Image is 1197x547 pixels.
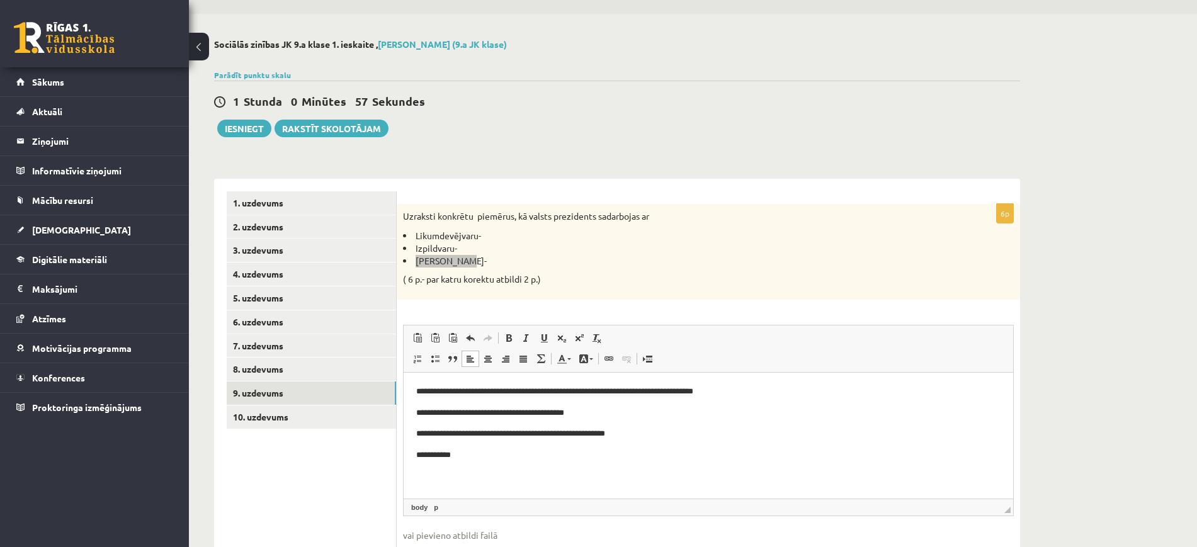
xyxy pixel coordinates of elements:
span: [DEMOGRAPHIC_DATA] [32,224,131,235]
a: 10. uzdevums [227,405,396,429]
a: Надстрочный индекс [570,330,588,346]
a: 7. uzdevums [227,334,396,358]
a: Parādīt punktu skalu [214,70,291,80]
a: Элемент p [431,502,441,513]
span: 57 [355,94,368,108]
a: Rakstīt skolotājam [275,120,389,137]
a: Курсив (Ctrl+I) [518,330,535,346]
a: Подчеркнутый (Ctrl+U) [535,330,553,346]
legend: Maksājumi [32,274,173,303]
a: 2. uzdevums [227,215,396,239]
a: 3. uzdevums [227,239,396,262]
a: Вставить (Ctrl+V) [409,330,426,346]
a: Konferences [16,363,173,392]
legend: Informatīvie ziņojumi [32,156,173,185]
a: Вставить только текст (Ctrl+Shift+V) [426,330,444,346]
li: Likumdevējvaru- [403,230,951,242]
a: Вставить/Редактировать ссылку (Ctrl+K) [600,351,618,367]
span: Minūtes [302,94,346,108]
span: Proktoringa izmēģinājums [32,402,142,413]
h2: Sociālās zinības JK 9.a klase 1. ieskaite , [214,39,1020,50]
p: Uzraksti konkrētu piemērus, kā valsts prezidents sadarbojas ar [403,210,951,223]
a: 4. uzdevums [227,262,396,286]
a: 5. uzdevums [227,286,396,310]
span: Digitālie materiāli [32,254,107,265]
a: Mācību resursi [16,186,173,215]
span: vai pievieno atbildi failā [403,529,1014,542]
span: Konferences [32,372,85,383]
span: 1 [233,94,239,108]
a: Вставить / удалить маркированный список [426,351,444,367]
a: Отменить (Ctrl+Z) [462,330,479,346]
a: Математика [532,351,550,367]
span: Sākums [32,76,64,87]
a: Motivācijas programma [16,334,173,363]
a: Rīgas 1. Tālmācības vidusskola [14,22,115,54]
a: [PERSON_NAME] (9.a JK klase) [378,38,507,50]
a: Вставить разрыв страницы для печати [638,351,656,367]
a: 8. uzdevums [227,358,396,381]
span: Atzīmes [32,313,66,324]
p: ( 6 p.- par katru korektu atbildi 2 p.) [403,273,951,286]
a: Maksājumi [16,274,173,303]
li: [PERSON_NAME]- [403,255,951,268]
iframe: Визуальный текстовый редактор, wiswyg-editor-user-answer-47433979425360 [404,373,1013,499]
a: Подстрочный индекс [553,330,570,346]
a: 1. uzdevums [227,191,396,215]
a: [DEMOGRAPHIC_DATA] [16,215,173,244]
a: По правому краю [497,351,514,367]
a: По центру [479,351,497,367]
a: Proktoringa izmēģinājums [16,393,173,422]
span: Перетащите для изменения размера [1004,507,1011,513]
a: Aktuāli [16,97,173,126]
button: Iesniegt [217,120,271,137]
a: По левому краю [462,351,479,367]
a: Цвет текста [553,351,575,367]
a: По ширине [514,351,532,367]
a: Убрать ссылку [618,351,635,367]
a: Digitālie materiāli [16,245,173,274]
span: Stunda [244,94,282,108]
a: Ziņojumi [16,127,173,155]
a: Повторить (Ctrl+Y) [479,330,497,346]
span: 0 [291,94,297,108]
a: 9. uzdevums [227,381,396,405]
a: Вставить / удалить нумерованный список [409,351,426,367]
a: 6. uzdevums [227,310,396,334]
a: Цвет фона [575,351,597,367]
p: 6p [996,203,1014,223]
a: Sākums [16,67,173,96]
span: Motivācijas programma [32,342,132,354]
a: Цитата [444,351,462,367]
a: Informatīvie ziņojumi [16,156,173,185]
a: Элемент body [409,502,430,513]
legend: Ziņojumi [32,127,173,155]
a: Полужирный (Ctrl+B) [500,330,518,346]
span: Mācību resursi [32,195,93,206]
li: Izpildvaru- [403,242,951,255]
span: Sekundes [372,94,425,108]
a: Убрать форматирование [588,330,606,346]
span: Aktuāli [32,106,62,117]
a: Вставить из Word [444,330,462,346]
a: Atzīmes [16,304,173,333]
